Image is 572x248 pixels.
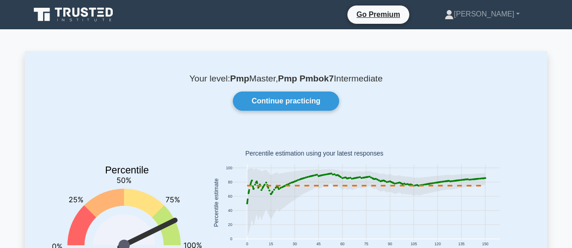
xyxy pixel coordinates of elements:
[47,73,525,84] p: Your level: Master, Intermediate
[388,242,392,246] text: 90
[316,242,321,246] text: 45
[233,92,339,111] a: Continue practicing
[245,150,383,157] text: Percentile estimation using your latest responses
[340,242,345,246] text: 60
[228,208,233,213] text: 40
[351,9,406,20] a: Go Premium
[458,242,465,246] text: 135
[246,242,248,246] text: 0
[293,242,297,246] text: 30
[213,178,220,227] text: Percentile estimate
[411,242,417,246] text: 105
[269,242,274,246] text: 15
[105,165,149,176] text: Percentile
[228,194,233,199] text: 60
[434,242,441,246] text: 120
[230,74,249,83] b: Pmp
[228,180,233,184] text: 80
[364,242,368,246] text: 75
[230,237,232,242] text: 0
[226,166,232,170] text: 100
[423,5,542,23] a: [PERSON_NAME]
[482,242,489,246] text: 150
[278,74,334,83] b: Pmp Pmbok7
[228,222,233,227] text: 20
